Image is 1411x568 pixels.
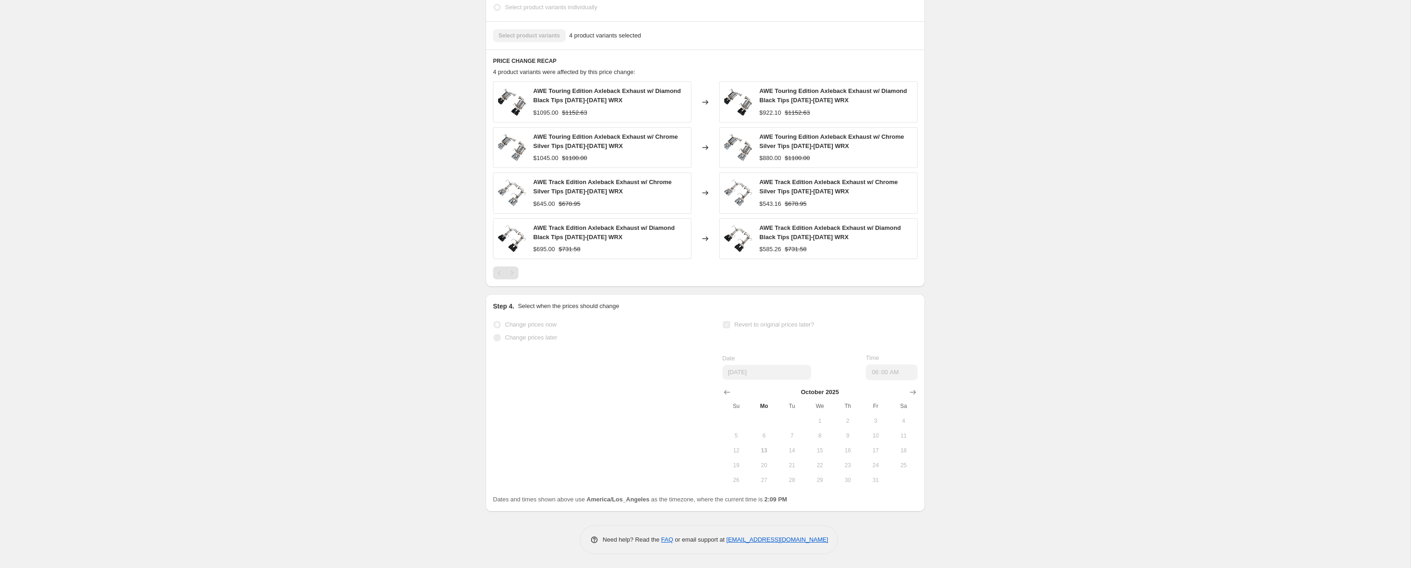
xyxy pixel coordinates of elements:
[838,402,858,410] span: Th
[533,133,678,149] span: AWE Touring Edition Axleback Exhaust w/ Chrome Silver Tips [DATE]-[DATE] WRX
[834,414,862,428] button: Thursday October 2 2025
[778,458,806,473] button: Tuesday October 21 2025
[759,245,781,254] div: $585.26
[810,417,830,425] span: 1
[838,432,858,439] span: 9
[866,354,879,361] span: Time
[890,458,918,473] button: Saturday October 25 2025
[533,154,558,163] div: $1045.00
[759,199,781,209] div: $543.16
[810,402,830,410] span: We
[838,417,858,425] span: 2
[493,68,635,75] span: 4 product variants were affected by this price change:
[862,473,889,488] button: Friday October 31 2025
[722,473,750,488] button: Sunday October 26 2025
[498,179,526,207] img: awe-track-edition-axleback-exhaust-w-chrome-silver-tips-2022-2025-wrx-3020-42424-2839207_80x.jpg
[806,443,834,458] button: Wednesday October 15 2025
[726,402,746,410] span: Su
[782,476,802,484] span: 28
[750,399,778,414] th: Monday
[806,414,834,428] button: Wednesday October 1 2025
[759,154,781,163] div: $880.00
[785,108,810,117] strike: $1152.63
[834,399,862,414] th: Thursday
[834,473,862,488] button: Thursday October 30 2025
[533,87,681,104] span: AWE Touring Edition Axleback Exhaust w/ Diamond Black Tips [DATE]-[DATE] WRX
[759,108,781,117] div: $922.10
[838,462,858,469] span: 23
[533,179,672,195] span: AWE Track Edition Axleback Exhaust w/ Chrome Silver Tips [DATE]-[DATE] WRX
[724,88,752,116] img: awe-touring-edition-axleback-exhaust-w-diamond-black-tips-2022-2025-wrx-3015-43424-1822906_80x.jpg
[759,133,904,149] span: AWE Touring Edition Axleback Exhaust w/ Chrome Silver Tips [DATE]-[DATE] WRX
[834,458,862,473] button: Thursday October 23 2025
[782,432,802,439] span: 7
[722,399,750,414] th: Sunday
[778,428,806,443] button: Tuesday October 7 2025
[498,88,526,116] img: awe-touring-edition-axleback-exhaust-w-diamond-black-tips-2022-2025-wrx-3015-43424-1822906_80x.jpg
[673,536,727,543] span: or email support at
[865,432,886,439] span: 10
[505,321,556,328] span: Change prices now
[782,462,802,469] span: 21
[838,447,858,454] span: 16
[785,154,810,163] strike: $1100.00
[862,428,889,443] button: Friday October 10 2025
[726,476,746,484] span: 26
[754,462,774,469] span: 20
[759,87,907,104] span: AWE Touring Edition Axleback Exhaust w/ Diamond Black Tips [DATE]-[DATE] WRX
[754,476,774,484] span: 27
[533,108,558,117] div: $1095.00
[493,266,518,279] nav: Pagination
[890,443,918,458] button: Saturday October 18 2025
[806,458,834,473] button: Wednesday October 22 2025
[518,302,619,311] p: Select when the prices should change
[750,458,778,473] button: Monday October 20 2025
[865,462,886,469] span: 24
[893,447,914,454] span: 18
[764,496,787,503] b: 2:09 PM
[806,399,834,414] th: Wednesday
[721,386,733,399] button: Show previous month, September 2025
[810,462,830,469] span: 22
[862,443,889,458] button: Friday October 17 2025
[724,179,752,207] img: awe-track-edition-axleback-exhaust-w-chrome-silver-tips-2022-2025-wrx-3020-42424-2839207_80x.jpg
[890,399,918,414] th: Saturday
[750,428,778,443] button: Monday October 6 2025
[906,386,919,399] button: Show next month, November 2025
[893,462,914,469] span: 25
[569,31,641,40] span: 4 product variants selected
[785,199,807,209] strike: $678.95
[810,476,830,484] span: 29
[862,414,889,428] button: Friday October 3 2025
[533,199,555,209] div: $645.00
[750,443,778,458] button: Today Monday October 13 2025
[893,432,914,439] span: 11
[724,225,752,253] img: awe-track-edition-axleback-exhaust-w-diamond-black-tips-2022-2025-wrx-3020-43424-8678777_80x.jpg
[754,402,774,410] span: Mo
[586,496,649,503] b: America/Los_Angeles
[806,473,834,488] button: Wednesday October 29 2025
[759,179,898,195] span: AWE Track Edition Axleback Exhaust w/ Chrome Silver Tips [DATE]-[DATE] WRX
[893,417,914,425] span: 4
[498,225,526,253] img: awe-track-edition-axleback-exhaust-w-diamond-black-tips-2022-2025-wrx-3020-43424-8678777_80x.jpg
[865,447,886,454] span: 17
[734,321,814,328] span: Revert to original prices later?
[559,199,580,209] strike: $678.95
[806,428,834,443] button: Wednesday October 8 2025
[493,57,918,65] h6: PRICE CHANGE RECAP
[493,496,787,503] span: Dates and times shown above use as the timezone, where the current time is
[562,108,587,117] strike: $1152.63
[865,402,886,410] span: Fr
[722,443,750,458] button: Sunday October 12 2025
[785,245,807,254] strike: $731.58
[722,355,735,362] span: Date
[866,364,918,380] input: 12:00
[782,402,802,410] span: Tu
[778,443,806,458] button: Tuesday October 14 2025
[754,447,774,454] span: 13
[724,134,752,161] img: awe-touring-edition-axleback-exhaust-w-chrome-silver-tips-2022-2025-wrx-3015-42424-8043993_80x.jpg
[562,154,587,163] strike: $1100.00
[810,432,830,439] span: 8
[838,476,858,484] span: 30
[726,447,746,454] span: 12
